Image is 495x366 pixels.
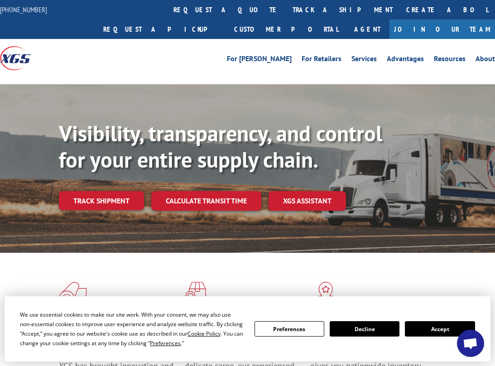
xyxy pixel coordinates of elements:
button: Preferences [255,321,324,337]
button: Accept [405,321,475,337]
span: Cookie Policy [187,330,221,337]
b: Visibility, transparency, and control for your entire supply chain. [59,119,382,173]
a: Agent [345,19,389,39]
div: We use essential cookies to make our site work. With your consent, we may also use non-essential ... [20,310,243,348]
img: xgs-icon-focused-on-flooring-red [185,282,206,305]
a: Advantages [387,55,424,65]
a: Services [351,55,377,65]
a: Calculate transit time [151,191,261,211]
div: Open chat [457,330,484,357]
a: For [PERSON_NAME] [227,55,292,65]
a: Resources [434,55,466,65]
span: Preferences [150,339,181,347]
a: XGS ASSISTANT [269,191,346,211]
button: Decline [330,321,399,337]
a: Track shipment [59,191,144,210]
a: Request a pickup [96,19,227,39]
img: xgs-icon-flagship-distribution-model-red [310,282,341,305]
div: Cookie Consent Prompt [5,296,490,361]
a: Join Our Team [389,19,495,39]
img: xgs-icon-total-supply-chain-intelligence-red [59,282,87,305]
a: Customer Portal [227,19,345,39]
a: About [476,55,495,65]
a: For Retailers [302,55,341,65]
